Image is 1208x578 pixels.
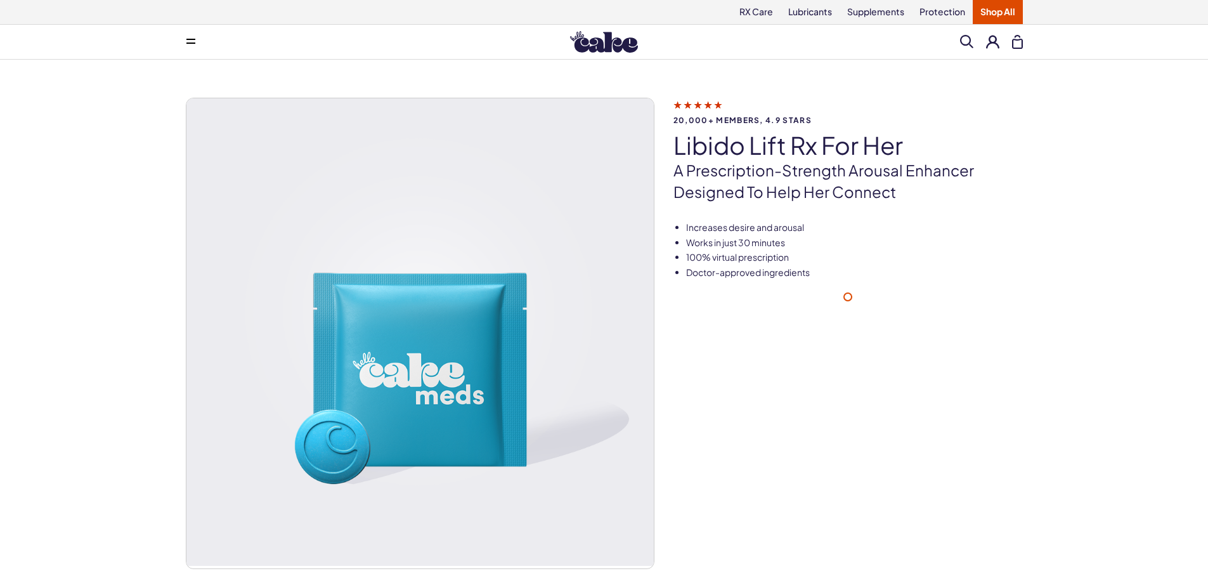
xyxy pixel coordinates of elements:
[686,237,1023,249] li: Works in just 30 minutes
[673,116,1023,124] span: 20,000+ members, 4.9 stars
[570,31,638,53] img: Hello Cake
[186,98,654,566] img: Libido Lift Rx For Her
[686,266,1023,279] li: Doctor-approved ingredients
[673,132,1023,159] h1: Libido Lift Rx For Her
[673,99,1023,124] a: 20,000+ members, 4.9 stars
[686,251,1023,264] li: 100% virtual prescription
[686,221,1023,234] li: Increases desire and arousal
[673,160,1023,202] p: A prescription-strength arousal enhancer designed to help her connect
